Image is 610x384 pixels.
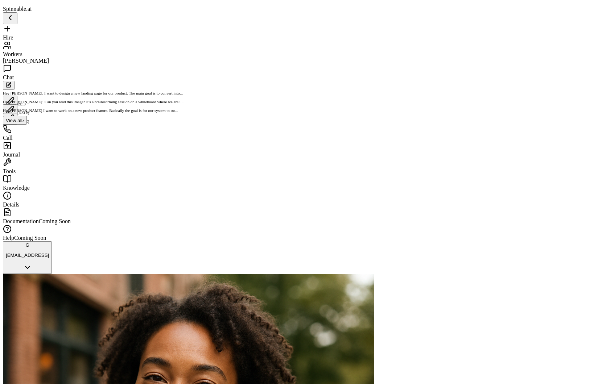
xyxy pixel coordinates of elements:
[3,108,178,113] span: Hey Taylor I want to work on a new product feature. Basically the goal is for our system to sto...
[3,51,22,57] span: Workers
[3,185,30,191] span: Knowledge
[3,81,15,90] button: Start new chat
[3,100,184,104] span: Hey Taylor! Can you read this image? It's a brainstorming session on a whiteboard where we are i...
[3,91,183,95] span: Hey Taylor. I want to design a new landing page for our product. The main goal is to convert into...
[25,242,29,248] span: G
[3,201,19,208] span: Details
[3,241,52,274] button: G[EMAIL_ADDRESS]
[3,218,39,224] span: Documentation
[39,218,71,224] span: Coming Soon
[6,118,22,123] span: View all
[3,6,32,12] span: Spinnable
[3,58,607,64] div: [PERSON_NAME]
[3,104,17,116] button: Edit conversation title
[3,168,16,174] span: Tools
[3,135,13,141] span: Call
[26,6,32,12] span: .ai
[3,113,17,125] button: Edit conversation title
[3,74,14,80] span: Chat
[6,252,49,258] p: [EMAIL_ADDRESS]
[14,235,46,241] span: Coming Soon
[22,118,24,123] span: ›
[3,151,20,158] span: Journal
[3,96,17,108] button: Edit conversation title
[3,116,27,125] button: Show all conversations
[3,34,13,41] span: Hire
[3,235,14,241] span: Help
